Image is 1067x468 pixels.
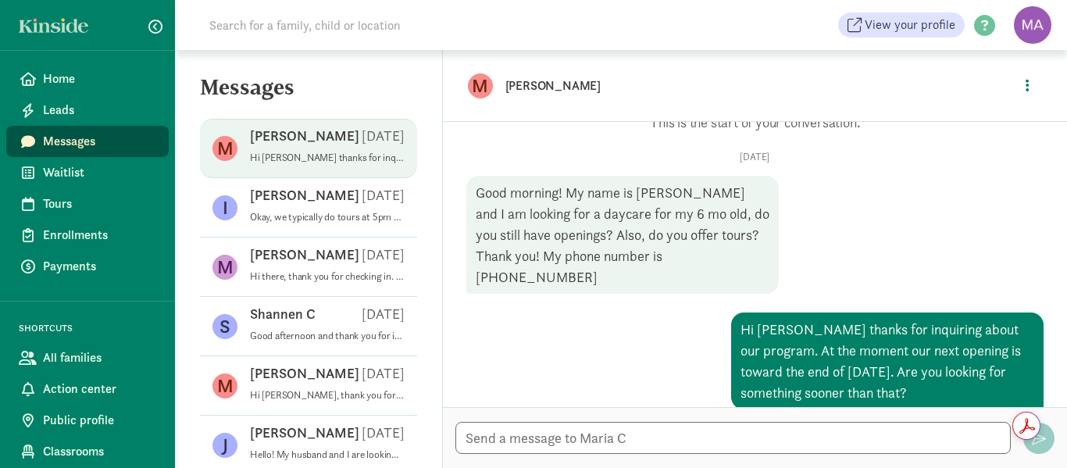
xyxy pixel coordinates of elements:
[250,305,316,323] p: Shannen C
[6,126,169,157] a: Messages
[43,442,156,461] span: Classrooms
[6,373,169,405] a: Action center
[212,255,237,280] figure: M
[43,380,156,398] span: Action center
[838,13,965,38] a: View your profile
[250,330,405,342] p: Good afternoon and thank you for inquiring about our program. At the moment, we are at full capac...
[43,132,156,151] span: Messages
[362,186,405,205] p: [DATE]
[505,75,997,97] p: [PERSON_NAME]
[212,136,237,161] figure: M
[250,448,405,461] p: Hello! My husband and I are looking for child care services for our [DEMOGRAPHIC_DATA] son starti...
[43,226,156,245] span: Enrollments
[212,314,237,339] figure: S
[250,186,359,205] p: [PERSON_NAME]
[468,73,493,98] figure: M
[43,70,156,88] span: Home
[43,195,156,213] span: Tours
[865,16,955,34] span: View your profile
[466,151,1044,163] p: [DATE]
[250,211,405,223] p: Okay, we typically do tours at 5pm during the week. We could do [DATE] or [DATE] or any day next ...
[6,188,169,220] a: Tours
[212,373,237,398] figure: M
[362,305,405,323] p: [DATE]
[43,163,156,182] span: Waitlist
[250,152,405,164] p: Hi [PERSON_NAME] thanks for inquiring about our program. At the moment our next opening is toward...
[250,364,359,383] p: [PERSON_NAME]
[6,63,169,95] a: Home
[250,270,405,283] p: Hi there, thank you for checking in. As of right now, we are still looking at [DATE] for an avail...
[6,251,169,282] a: Payments
[6,157,169,188] a: Waitlist
[250,127,359,145] p: [PERSON_NAME]
[731,313,1044,409] div: Hi [PERSON_NAME] thanks for inquiring about our program. At the moment our next opening is toward...
[362,245,405,264] p: [DATE]
[43,257,156,276] span: Payments
[362,423,405,442] p: [DATE]
[466,176,779,294] div: Good morning! My name is [PERSON_NAME] and I am looking for a daycare for my 6 mo old, do you sti...
[43,348,156,367] span: All families
[43,411,156,430] span: Public profile
[6,436,169,467] a: Classrooms
[250,389,405,402] p: Hi [PERSON_NAME], thank you for inquiring about our program. At the moment, we don’t have an open...
[362,127,405,145] p: [DATE]
[43,101,156,120] span: Leads
[212,433,237,458] figure: J
[250,245,359,264] p: [PERSON_NAME]
[6,220,169,251] a: Enrollments
[6,405,169,436] a: Public profile
[250,423,359,442] p: [PERSON_NAME]
[200,9,638,41] input: Search for a family, child or location
[466,113,1044,132] p: This is the start of your conversation.
[6,95,169,126] a: Leads
[175,75,442,113] h5: Messages
[6,342,169,373] a: All families
[212,195,237,220] figure: I
[362,364,405,383] p: [DATE]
